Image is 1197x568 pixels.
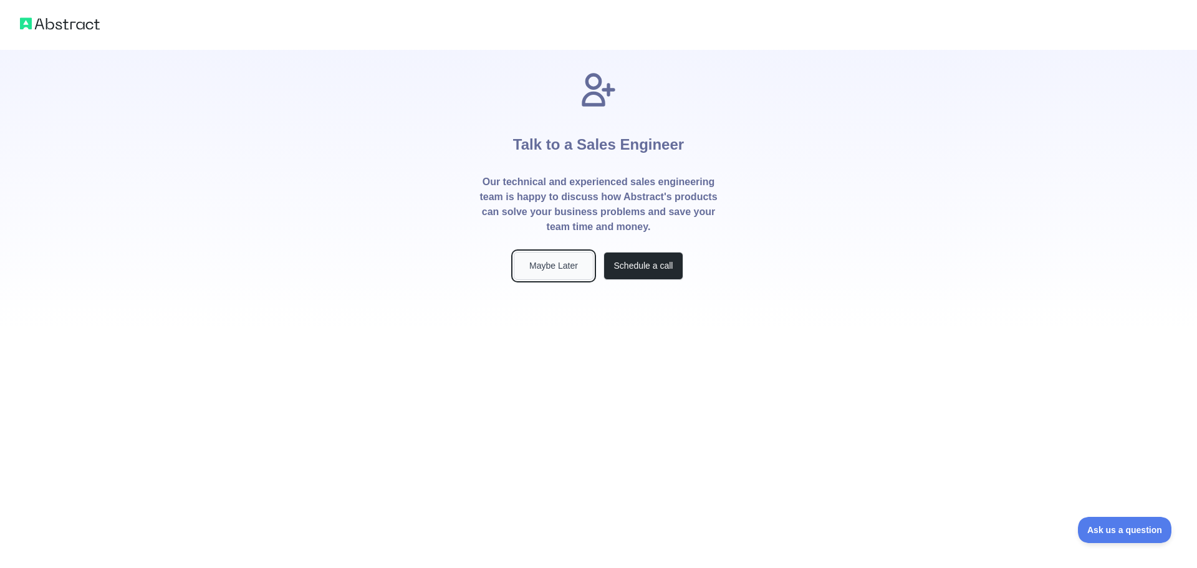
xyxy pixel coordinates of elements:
[603,252,683,280] button: Schedule a call
[1078,517,1172,543] iframe: Toggle Customer Support
[20,15,100,32] img: Abstract logo
[513,110,684,175] h1: Talk to a Sales Engineer
[514,252,594,280] button: Maybe Later
[479,175,718,234] p: Our technical and experienced sales engineering team is happy to discuss how Abstract's products ...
